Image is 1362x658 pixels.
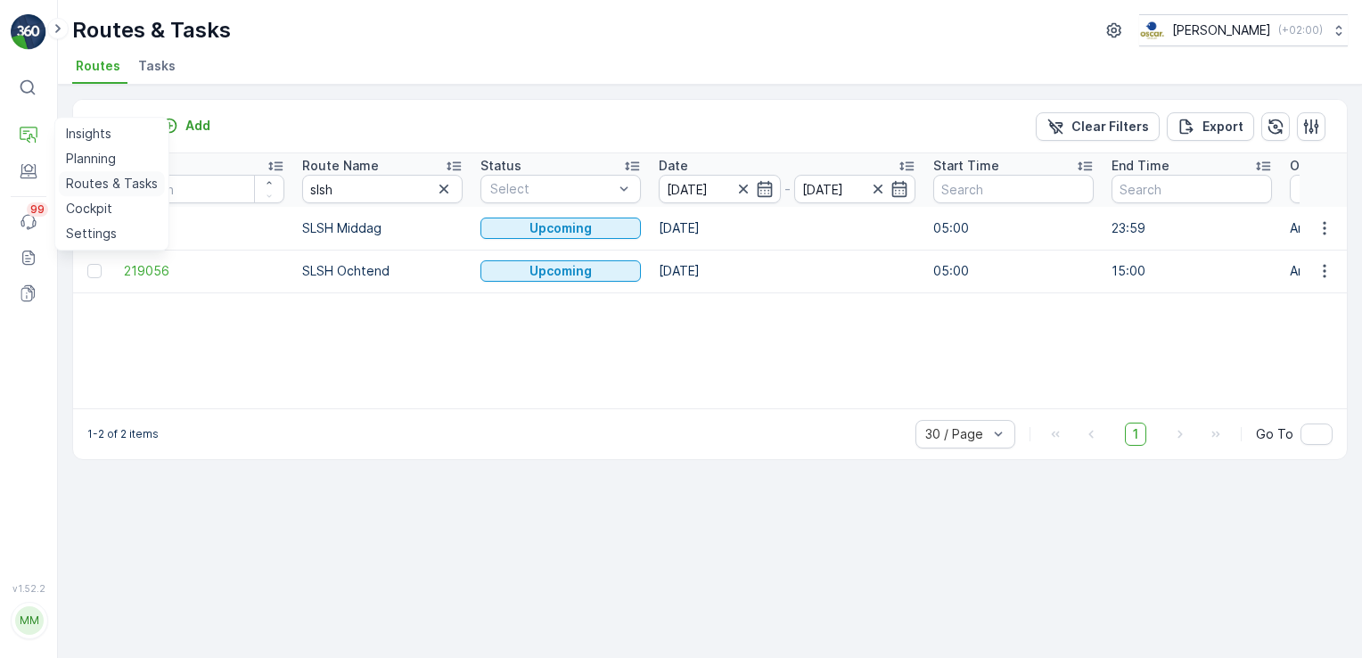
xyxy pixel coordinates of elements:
[94,114,150,139] p: Routes
[302,175,463,203] input: Search
[1112,262,1272,280] p: 15:00
[87,264,102,278] div: Toggle Row Selected
[659,175,781,203] input: dd/mm/yyyy
[1139,14,1348,46] button: [PERSON_NAME](+02:00)
[1112,157,1169,175] p: End Time
[1139,21,1165,40] img: basis-logo_rgb2x.png
[124,262,284,280] a: 219056
[650,207,924,250] td: [DATE]
[650,250,924,292] td: [DATE]
[11,597,46,644] button: MM
[11,204,46,240] a: 99
[1112,175,1272,203] input: Search
[1202,118,1243,136] p: Export
[1172,21,1271,39] p: [PERSON_NAME]
[1071,118,1149,136] p: Clear Filters
[1036,112,1160,141] button: Clear Filters
[1256,425,1293,443] span: Go To
[659,157,688,175] p: Date
[138,57,176,75] span: Tasks
[1290,157,1351,175] p: Operation
[15,606,44,635] div: MM
[11,583,46,594] span: v 1.52.2
[529,219,592,237] p: Upcoming
[1278,23,1323,37] p: ( +02:00 )
[87,427,159,441] p: 1-2 of 2 items
[153,115,217,136] button: Add
[1167,112,1254,141] button: Export
[933,157,999,175] p: Start Time
[76,57,120,75] span: Routes
[933,262,1094,280] p: 05:00
[11,14,46,50] img: logo
[72,16,231,45] p: Routes & Tasks
[529,262,592,280] p: Upcoming
[1125,423,1146,446] span: 1
[185,117,210,135] p: Add
[784,178,791,200] p: -
[933,219,1094,237] p: 05:00
[124,219,284,237] a: 220511
[124,175,284,203] input: Search
[794,175,916,203] input: dd/mm/yyyy
[480,157,521,175] p: Status
[302,262,463,280] p: SLSH Ochtend
[302,219,463,237] p: SLSH Middag
[1112,219,1272,237] p: 23:59
[480,260,641,282] button: Upcoming
[30,202,45,217] p: 99
[933,175,1094,203] input: Search
[490,180,613,198] p: Select
[302,157,379,175] p: Route Name
[480,218,641,239] button: Upcoming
